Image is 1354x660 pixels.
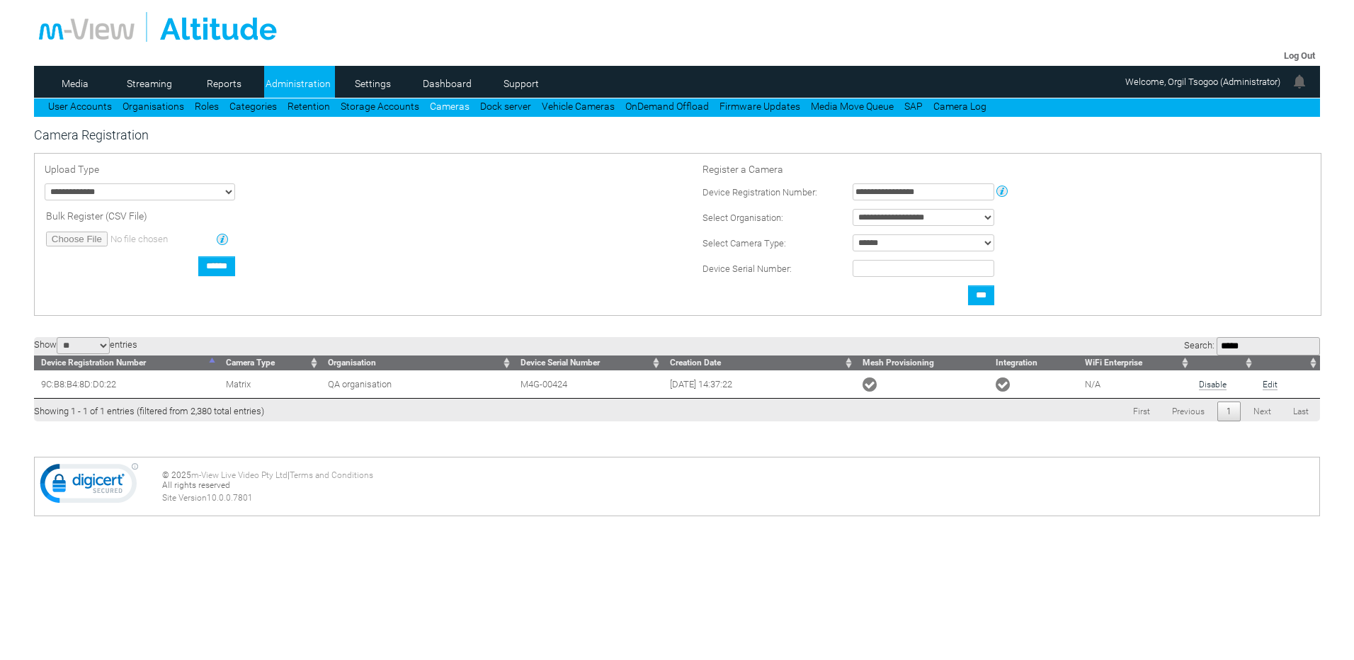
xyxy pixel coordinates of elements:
[625,101,709,112] a: OnDemand Offload
[413,73,482,94] a: Dashboard
[162,470,1314,503] div: © 2025 | All rights reserved
[219,355,321,370] th: Camera Type: activate to sort column ascending
[40,462,139,511] img: DigiCert Secured Site Seal
[1199,380,1227,390] a: Disable
[321,370,513,398] td: QA organisation
[1078,355,1191,370] th: WiFi Enterprise: activate to sort column ascending
[513,370,663,398] td: M4G-00424
[702,187,817,198] span: Device Registration Number:
[1244,402,1280,421] a: Next
[115,73,184,94] a: Streaming
[430,101,470,112] a: Cameras
[989,355,1079,370] th: Integration
[1217,337,1320,355] input: Search:
[321,355,513,370] th: Organisation: activate to sort column ascending
[811,101,894,112] a: Media Move Queue
[1291,73,1308,90] img: bell24.png
[34,355,219,370] th: Device Registration Number
[1284,50,1315,61] a: Log Out
[34,339,137,350] label: Show entries
[45,164,99,175] span: Upload Type
[1284,402,1318,421] a: Last
[338,73,407,94] a: Settings
[229,101,277,112] a: Categories
[702,212,783,223] span: Select Organisation:
[487,73,556,94] a: Support
[46,210,147,222] span: Bulk Register (CSV File)
[513,355,663,370] th: Device Serial Number: activate to sort column ascending
[1217,402,1241,421] a: 1
[1263,380,1278,390] a: Edit
[702,238,786,249] span: Select Camera Type:
[34,127,149,142] span: Camera Registration
[123,101,184,112] a: Organisations
[719,101,800,112] a: Firmware Updates
[1256,355,1320,370] th: : activate to sort column ascending
[190,73,258,94] a: Reports
[288,101,330,112] a: Retention
[264,73,333,94] a: Administration
[933,101,986,112] a: Camera Log
[1192,355,1256,370] th: : activate to sort column ascending
[1163,402,1214,421] a: Previous
[1124,402,1159,421] a: First
[48,101,112,112] a: User Accounts
[162,493,1314,503] div: Site Version
[34,399,264,416] div: Showing 1 - 1 of 1 entries (filtered from 2,380 total entries)
[1184,340,1320,351] label: Search:
[341,101,419,112] a: Storage Accounts
[663,370,855,398] td: [DATE] 14:37:22
[41,73,110,94] a: Media
[195,101,219,112] a: Roles
[57,337,110,354] select: Showentries
[702,164,783,175] span: Register a Camera
[34,370,219,398] td: 9C:B8:B4:8D:D0:22
[1085,379,1100,389] span: N/A
[480,101,531,112] a: Dock server
[904,101,923,112] a: SAP
[542,101,615,112] a: Vehicle Cameras
[207,493,253,503] span: 10.0.0.7801
[328,358,376,368] span: Organisation
[219,370,321,398] td: Matrix
[702,263,792,274] span: Device Serial Number:
[663,355,855,370] th: Creation Date: activate to sort column ascending
[191,470,288,480] a: m-View Live Video Pty Ltd
[290,470,373,480] a: Terms and Conditions
[1125,76,1280,87] span: Welcome, Orgil Tsogoo (Administrator)
[855,355,988,370] th: Mesh Provisioning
